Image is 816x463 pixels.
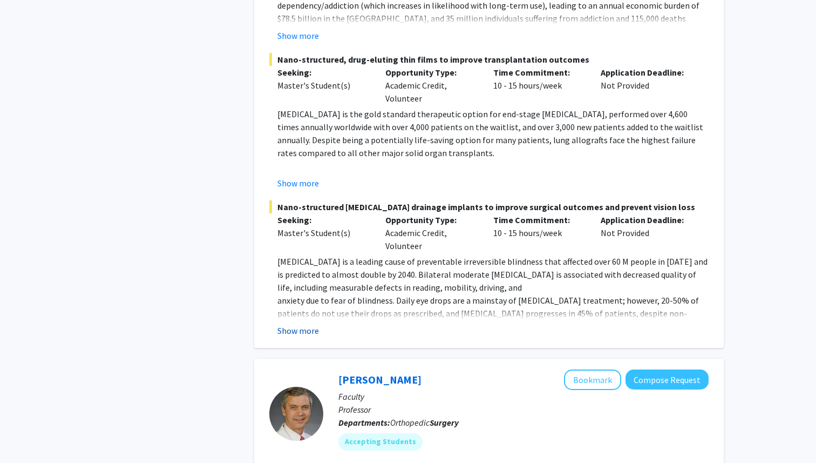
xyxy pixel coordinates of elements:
p: Opportunity Type: [385,66,477,79]
button: Compose Request to Andrew Cosgarea [625,370,709,390]
p: Professor [338,403,709,416]
p: Application Deadline: [601,213,692,226]
b: Departments: [338,417,390,428]
p: [MEDICAL_DATA] is a leading cause of preventable irreversible blindness that affected over 60 M p... [277,255,709,294]
p: Seeking: [277,213,369,226]
div: Master's Student(s) [277,79,369,92]
div: Academic Credit, Volunteer [377,66,485,105]
div: Not Provided [593,66,701,105]
button: Add Andrew Cosgarea to Bookmarks [564,370,621,390]
p: Opportunity Type: [385,213,477,226]
p: Faculty [338,390,709,403]
p: Application Deadline: [601,66,692,79]
iframe: Chat [8,414,46,455]
p: [MEDICAL_DATA] is the gold standard therapeutic option for end-stage [MEDICAL_DATA], performed ov... [277,108,709,159]
button: Show more [277,29,319,42]
div: 10 - 15 hours/week [485,213,593,252]
button: Show more [277,177,319,190]
span: Nano-structured [MEDICAL_DATA] drainage implants to improve surgical outcomes and prevent vision ... [269,200,709,213]
mat-chip: Accepting Students [338,433,423,451]
div: 10 - 15 hours/week [485,66,593,105]
b: Surgery [430,417,459,428]
span: Nano-structured, drug-eluting thin films to improve transplantation outcomes [269,53,709,66]
button: Show more [277,324,319,337]
div: Master's Student(s) [277,226,369,239]
p: Time Commitment: [493,66,585,79]
span: Orthopedic [390,417,459,428]
div: Academic Credit, Volunteer [377,213,485,252]
p: Time Commitment: [493,213,585,226]
p: Seeking: [277,66,369,79]
a: [PERSON_NAME] [338,373,421,386]
div: Not Provided [593,213,701,252]
p: anxiety due to fear of blindness. Daily eye drops are a mainstay of [MEDICAL_DATA] treatment; how... [277,294,709,372]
